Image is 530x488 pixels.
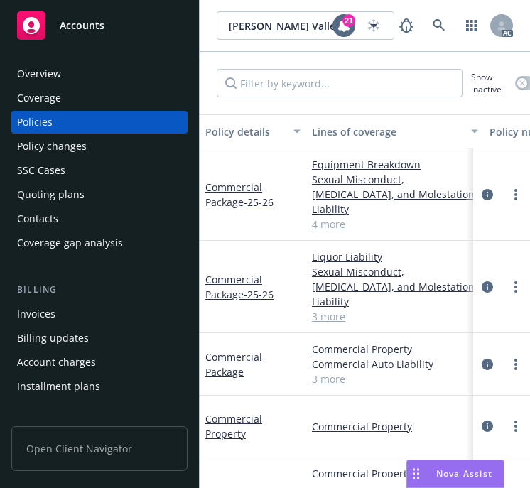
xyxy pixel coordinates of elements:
[11,111,188,134] a: Policies
[205,350,262,379] a: Commercial Package
[11,426,188,471] span: Open Client Navigator
[11,159,188,182] a: SSC Cases
[17,159,65,182] div: SSC Cases
[205,412,262,440] a: Commercial Property
[359,11,388,40] a: Start snowing
[312,124,463,139] div: Lines of coverage
[244,195,274,209] span: - 25-26
[217,11,394,40] button: [PERSON_NAME] Valley Players
[507,186,524,203] a: more
[11,327,188,349] a: Billing updates
[392,11,421,40] a: Report a Bug
[11,375,188,398] a: Installment plans
[507,418,524,435] a: more
[312,357,478,372] a: Commercial Auto Liability
[11,63,188,85] a: Overview
[425,11,453,40] a: Search
[11,87,188,109] a: Coverage
[312,264,478,309] a: Sexual Misconduct, [MEDICAL_DATA], and Molestation Liability
[229,18,352,33] span: [PERSON_NAME] Valley Players
[217,69,463,97] input: Filter by keyword...
[17,63,61,85] div: Overview
[479,186,496,203] a: circleInformation
[11,351,188,374] a: Account charges
[205,124,285,139] div: Policy details
[11,283,188,297] div: Billing
[436,467,492,479] span: Nova Assist
[306,114,484,148] button: Lines of coverage
[479,278,496,295] a: circleInformation
[17,87,61,109] div: Coverage
[17,351,96,374] div: Account charges
[312,309,478,324] a: 3 more
[11,183,188,206] a: Quoting plans
[17,135,87,158] div: Policy changes
[11,207,188,230] a: Contacts
[11,135,188,158] a: Policy changes
[17,183,85,206] div: Quoting plans
[312,342,478,357] a: Commercial Property
[17,207,58,230] div: Contacts
[17,111,53,134] div: Policies
[312,419,478,434] a: Commercial Property
[312,217,478,232] a: 4 more
[312,249,478,264] a: Liquor Liability
[312,172,478,217] a: Sexual Misconduct, [MEDICAL_DATA], and Molestation Liability
[11,303,188,325] a: Invoices
[407,460,425,487] div: Drag to move
[17,375,100,398] div: Installment plans
[312,466,478,481] a: Commercial Property
[17,232,123,254] div: Coverage gap analysis
[342,14,355,27] div: 21
[200,114,306,148] button: Policy details
[17,327,89,349] div: Billing updates
[244,288,274,301] span: - 25-26
[205,273,274,301] a: Commercial Package
[11,6,188,45] a: Accounts
[17,303,55,325] div: Invoices
[471,71,509,95] span: Show inactive
[507,356,524,373] a: more
[479,418,496,435] a: circleInformation
[11,232,188,254] a: Coverage gap analysis
[312,372,478,386] a: 3 more
[406,460,504,488] button: Nova Assist
[60,20,104,31] span: Accounts
[205,180,274,209] a: Commercial Package
[479,356,496,373] a: circleInformation
[507,278,524,295] a: more
[312,157,478,172] a: Equipment Breakdown
[458,11,486,40] a: Switch app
